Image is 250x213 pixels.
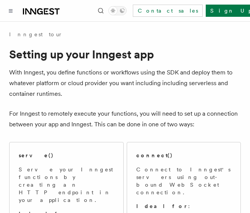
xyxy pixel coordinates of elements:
[9,47,241,61] h1: Setting up your Inngest app
[19,152,54,159] h2: serve()
[9,31,63,38] a: Inngest tour
[136,152,173,159] h2: connect()
[108,6,127,15] button: Toggle dark mode
[19,166,114,204] p: Serve your Inngest functions by creating an HTTP endpoint in your application.
[9,108,241,130] p: For Inngest to remotely execute your functions, you will need to set up a connection between your...
[6,6,15,15] button: Toggle navigation
[9,67,241,99] p: With Inngest, you define functions or workflows using the SDK and deploy them to whatever platfor...
[136,203,188,209] strong: Ideal for
[133,5,203,17] a: Contact sales
[96,6,105,15] button: Find something...
[136,202,232,210] p: :
[136,166,232,196] p: Connect to Inngest's servers using out-bound WebSocket connection.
